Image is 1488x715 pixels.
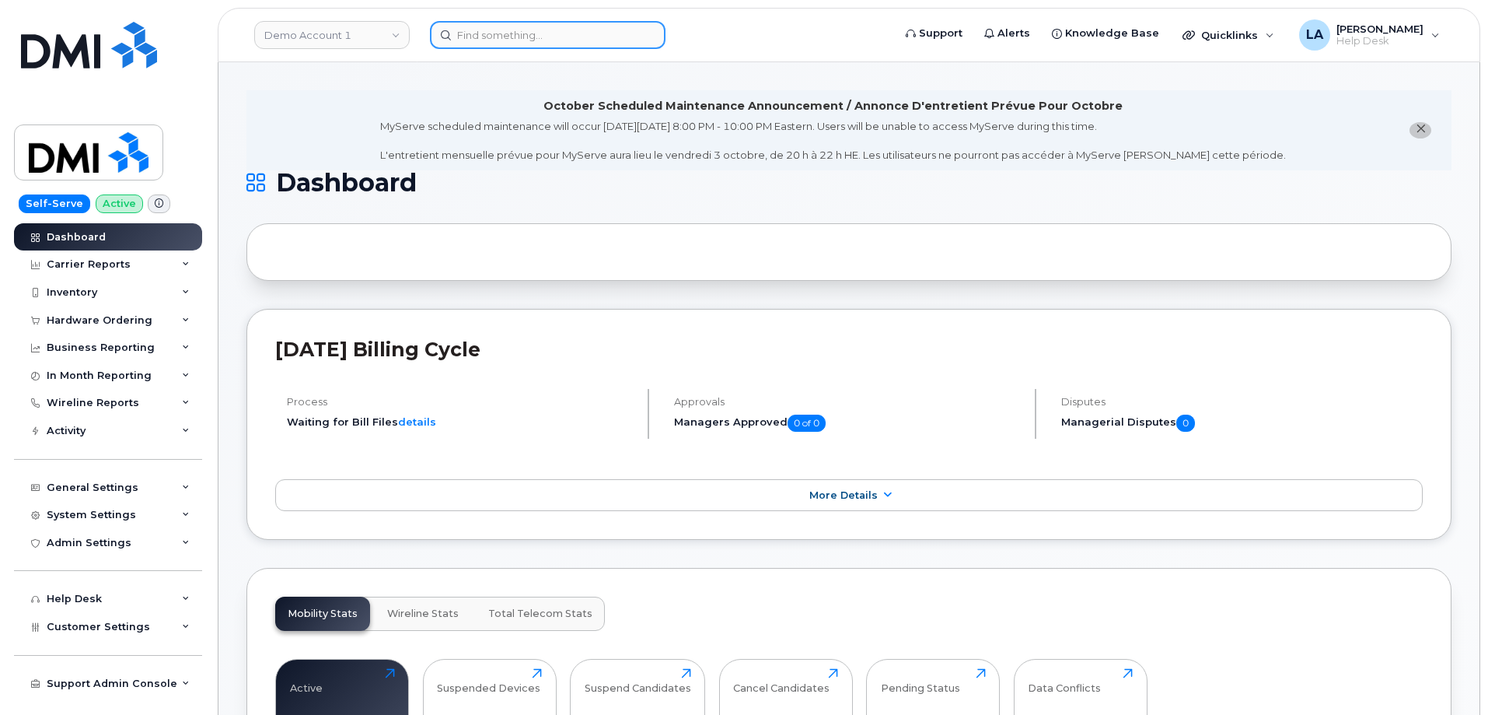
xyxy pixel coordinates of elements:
[1409,122,1431,138] button: close notification
[380,119,1286,163] div: MyServe scheduled maintenance will occur [DATE][DATE] 8:00 PM - 10:00 PM Eastern. Users will be u...
[674,396,1022,408] h4: Approvals
[809,489,878,501] span: More Details
[585,668,691,694] div: Suspend Candidates
[1028,668,1101,694] div: Data Conflicts
[290,668,323,694] div: Active
[398,415,436,428] a: details
[733,668,830,694] div: Cancel Candidates
[1061,415,1423,432] h5: Managerial Disputes
[1061,396,1423,408] h4: Disputes
[543,98,1123,114] div: October Scheduled Maintenance Announcement / Annonce D'entretient Prévue Pour Octobre
[287,396,634,408] h4: Process
[387,608,459,620] span: Wireline Stats
[287,415,634,429] li: Waiting for Bill Files
[488,608,592,620] span: Total Telecom Stats
[276,171,417,195] span: Dashboard
[881,668,960,694] div: Pending Status
[674,415,1022,432] h5: Managers Approved
[275,338,1423,361] h2: [DATE] Billing Cycle
[437,668,540,694] div: Suspended Devices
[788,415,826,432] span: 0 of 0
[1176,415,1195,432] span: 0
